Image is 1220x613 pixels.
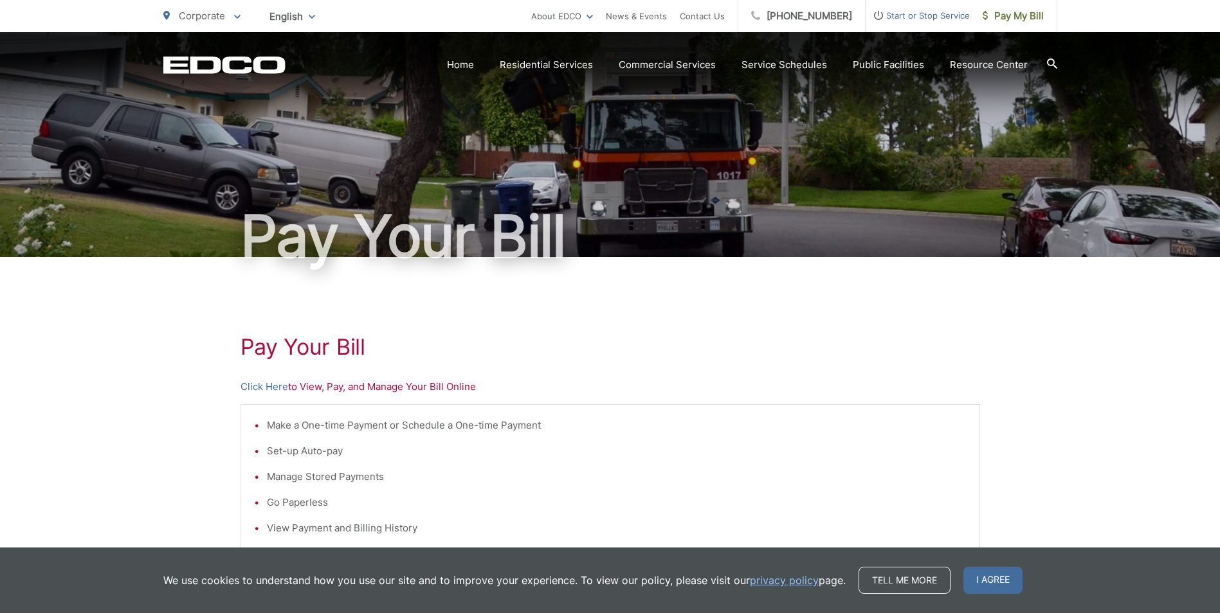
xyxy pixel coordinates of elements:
[859,567,951,594] a: Tell me more
[606,8,667,24] a: News & Events
[267,495,967,510] li: Go Paperless
[241,379,980,395] p: to View, Pay, and Manage Your Bill Online
[163,56,286,74] a: EDCD logo. Return to the homepage.
[500,57,593,73] a: Residential Services
[260,5,325,28] span: English
[983,8,1044,24] span: Pay My Bill
[950,57,1028,73] a: Resource Center
[447,57,474,73] a: Home
[163,573,846,588] p: We use cookies to understand how you use our site and to improve your experience. To view our pol...
[267,520,967,536] li: View Payment and Billing History
[963,567,1023,594] span: I agree
[742,57,827,73] a: Service Schedules
[680,8,725,24] a: Contact Us
[179,10,225,22] span: Corporate
[241,334,980,360] h1: Pay Your Bill
[241,379,288,395] a: Click Here
[531,8,593,24] a: About EDCO
[267,469,967,484] li: Manage Stored Payments
[267,418,967,433] li: Make a One-time Payment or Schedule a One-time Payment
[163,204,1057,269] h1: Pay Your Bill
[619,57,716,73] a: Commercial Services
[267,443,967,459] li: Set-up Auto-pay
[853,57,924,73] a: Public Facilities
[750,573,819,588] a: privacy policy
